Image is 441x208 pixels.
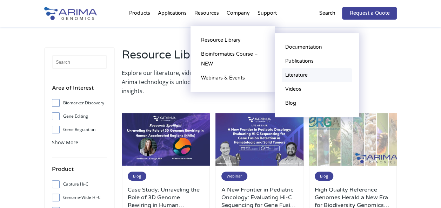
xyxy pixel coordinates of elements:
label: Gene Editing [52,111,107,122]
a: Resource Library [198,33,268,47]
a: Bioinformatics Course – NEW [198,47,268,71]
p: Search [319,9,335,18]
span: Webinar [221,172,247,181]
a: Request a Quote [342,7,397,20]
a: Publications [282,54,352,68]
a: Documentation [282,40,352,54]
span: Blog [315,172,333,181]
h4: Product [52,165,107,179]
a: Webinars & Events [198,71,268,85]
h2: Resource Library [122,47,256,68]
img: Arima-Blog-Post-Banner-500x300.jpg [122,113,210,166]
label: Gene Regulation [52,124,107,135]
img: September-2024-Webinar-Anthony-S-and-Midhat-F-500x300.jpg [215,113,303,166]
label: Capture Hi-C [52,179,107,189]
input: Search [52,55,107,69]
a: Blog [282,96,352,110]
a: Literature [282,68,352,82]
img: Arima-Genomics-logo [44,7,97,20]
span: Blog [128,172,146,181]
p: Explore our literature, videos, blogs to learn how Arima technology is unlocking new biological i... [122,68,256,96]
h4: Area of Interest [52,83,107,98]
label: Biomarker Discovery [52,98,107,108]
img: Blog-Post-Heading-Genome-Assembly-500x300.jpg [309,113,397,166]
label: Genome-Wide Hi-C [52,192,107,203]
a: Videos [282,82,352,96]
span: Show More [52,139,78,146]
